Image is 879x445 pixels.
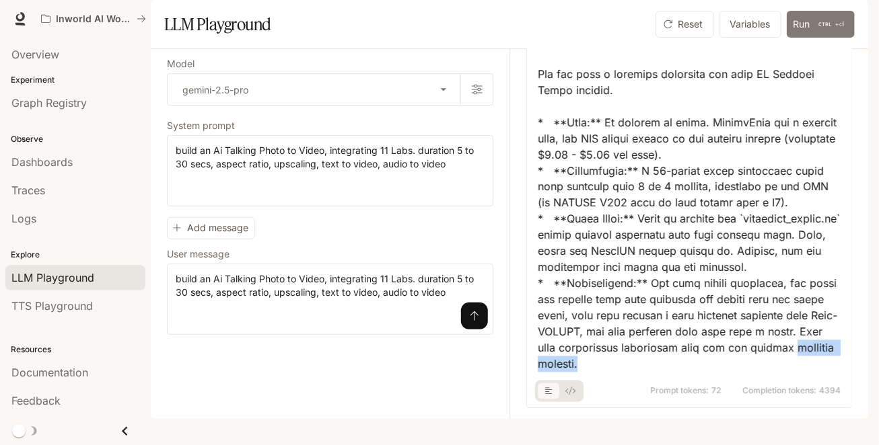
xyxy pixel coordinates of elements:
[819,387,841,395] span: 4394
[819,20,839,28] p: CTRL +
[35,5,152,32] button: All workspaces
[538,380,581,402] div: basic tabs example
[56,13,131,25] p: Inworld AI Wonderland
[650,387,709,395] span: Prompt tokens:
[167,217,255,239] button: Add message
[167,249,230,259] p: User message
[816,19,848,30] p: ⏎
[167,59,195,69] p: Model
[787,11,855,38] button: RunCTRL +⏎
[164,11,271,38] h1: LLM Playground
[656,11,714,38] button: Reset
[168,74,460,105] div: gemini-2.5-pro
[711,387,721,395] span: 72
[182,83,248,97] p: gemini-2.5-pro
[167,121,235,130] p: System prompt
[719,11,781,38] button: Variables
[742,387,816,395] span: Completion tokens:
